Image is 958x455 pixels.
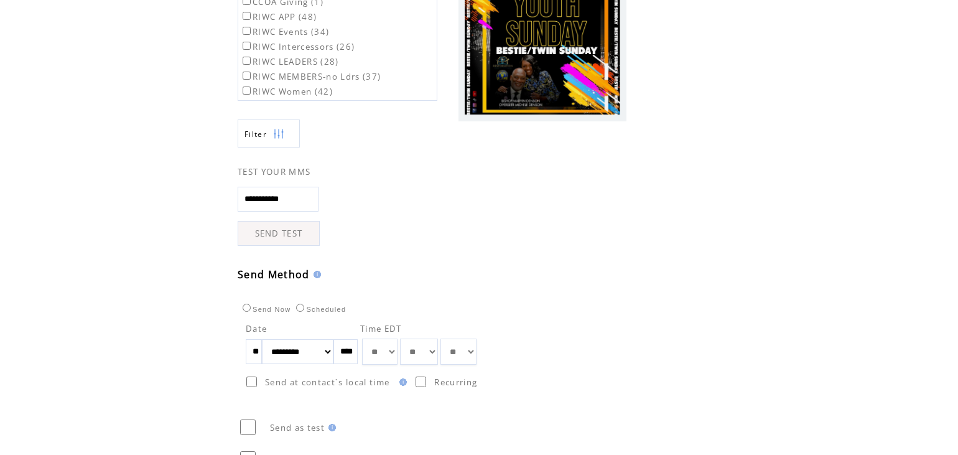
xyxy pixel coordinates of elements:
[243,304,251,312] input: Send Now
[296,304,304,312] input: Scheduled
[265,377,389,388] span: Send at contact`s local time
[243,87,251,95] input: RIWC Women (42)
[240,71,381,82] label: RIWC MEMBERS-no Ldrs (37)
[240,56,339,67] label: RIWC LEADERS (28)
[246,323,267,334] span: Date
[273,120,284,148] img: filters.png
[243,42,251,50] input: RIWC Intercessors (26)
[238,120,300,148] a: Filter
[325,424,336,431] img: help.gif
[244,129,267,139] span: Show filters
[243,72,251,80] input: RIWC MEMBERS-no Ldrs (37)
[240,26,329,37] label: RIWC Events (34)
[240,41,355,52] label: RIWC Intercessors (26)
[434,377,477,388] span: Recurring
[238,166,310,177] span: TEST YOUR MMS
[240,11,317,22] label: RIWC APP (48)
[270,422,325,433] span: Send as test
[243,12,251,20] input: RIWC APP (48)
[293,306,346,313] label: Scheduled
[310,271,321,278] img: help.gif
[240,306,291,313] label: Send Now
[360,323,402,334] span: Time EDT
[238,221,320,246] a: SEND TEST
[396,378,407,386] img: help.gif
[243,27,251,35] input: RIWC Events (34)
[240,86,333,97] label: RIWC Women (42)
[243,57,251,65] input: RIWC LEADERS (28)
[238,268,310,281] span: Send Method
